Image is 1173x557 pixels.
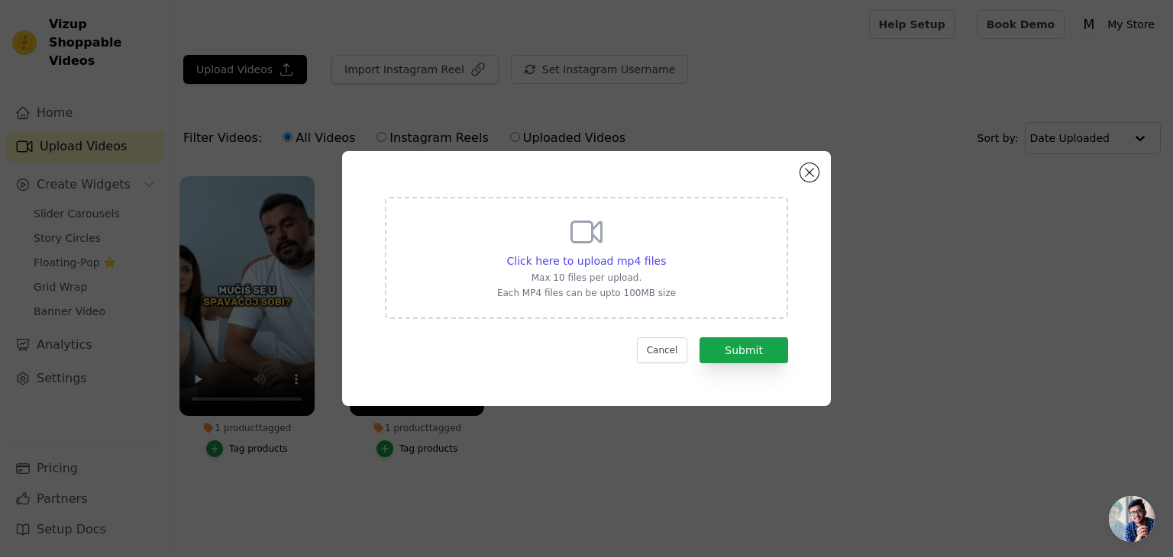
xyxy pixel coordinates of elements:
[497,287,676,299] p: Each MP4 files can be upto 100MB size
[497,272,676,284] p: Max 10 files per upload.
[507,255,667,267] span: Click here to upload mp4 files
[1109,496,1155,542] a: Open chat
[637,337,688,363] button: Cancel
[700,337,788,363] button: Submit
[800,163,819,182] button: Close modal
